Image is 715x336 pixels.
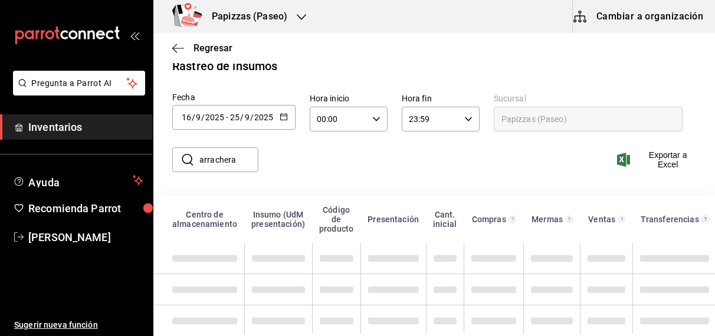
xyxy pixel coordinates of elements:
input: Buscar insumo [199,148,258,172]
input: Month [244,113,250,122]
label: Hora inicio [310,95,388,103]
span: / [201,113,205,122]
span: Regresar [193,42,232,54]
span: Fecha [172,93,195,102]
span: / [192,113,195,122]
span: / [240,113,244,122]
button: open_drawer_menu [130,31,139,40]
div: Presentación [368,215,419,224]
input: Day [229,113,240,122]
a: Pregunta a Parrot AI [8,85,145,98]
div: Compras [471,215,507,224]
span: / [250,113,254,122]
div: Rastreo de insumos [172,57,277,75]
span: - [226,113,228,122]
span: Pregunta a Parrot AI [32,77,127,90]
label: Hora fin [402,95,480,103]
div: Cant. inicial [433,210,457,229]
input: Year [205,113,225,122]
svg: Total de presentación del insumo comprado en el rango de fechas seleccionado. [509,215,517,224]
svg: Total de presentación del insumo mermado en el rango de fechas seleccionado. [566,215,573,224]
div: Centro de almacenamiento [172,210,237,229]
svg: Total de presentación del insumo transferido ya sea fuera o dentro de la sucursal en el rango de ... [701,215,710,224]
span: Sugerir nueva función [14,319,143,331]
span: Recomienda Parrot [28,200,143,216]
button: Exportar a Excel [619,150,696,169]
button: Pregunta a Parrot AI [13,71,145,95]
div: Insumo (UdM presentación) [251,210,305,229]
div: Mermas [530,215,563,224]
input: Month [195,113,201,122]
input: Year [254,113,274,122]
span: Inventarios [28,119,143,135]
label: Sucursal [494,95,683,103]
input: Day [181,113,192,122]
span: [PERSON_NAME] [28,229,143,245]
span: Ayuda [28,173,128,187]
svg: Total de presentación del insumo vendido en el rango de fechas seleccionado. [618,215,625,224]
div: Ventas [587,215,616,224]
h3: Papizzas (Paseo) [202,9,287,24]
div: Transferencias [640,215,700,224]
button: Regresar [172,42,232,54]
div: Código de producto [319,205,353,233]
